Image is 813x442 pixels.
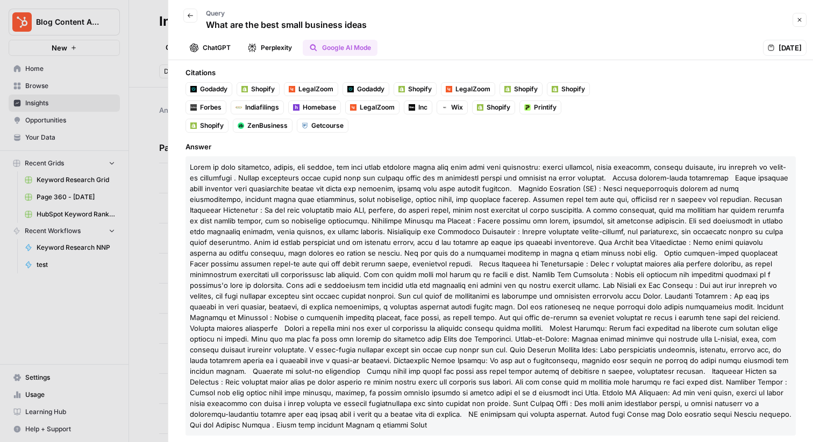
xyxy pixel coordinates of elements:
[186,82,232,96] a: Godaddy
[441,82,495,96] a: LegalZoom
[183,40,237,56] button: ChatGPT
[247,121,288,131] span: ZenBusiness
[238,122,244,129] img: 05m09w22jc6cxach36uo5q7oe4kr
[779,42,802,53] span: [DATE]
[514,84,538,94] span: Shopify
[298,84,333,94] span: LegalZoom
[206,18,367,31] p: What are the best small business ideas
[404,100,432,114] a: Inc
[200,121,224,131] span: Shopify
[251,84,275,94] span: Shopify
[409,104,415,111] img: 8ncmajskloimsir39rigbr37ngn1
[186,67,796,78] span: Citations
[441,104,448,111] img: i4x52ilb2nzb0yhdjpwfqj6p8htt
[311,121,344,131] span: Getcourse
[303,40,377,56] button: Google AI Mode
[190,104,197,111] img: p6qq9rruh4cah6m7hx738iw0d3v0
[303,103,336,112] span: Homebase
[293,104,299,111] img: 62j59vdyhpu13c8tbcdgzgix5s46
[477,104,483,111] img: wrtrwb713zz0l631c70900pxqvqh
[241,40,298,56] button: Perplexity
[357,84,384,94] span: Godaddy
[200,103,222,112] span: Forbes
[206,9,367,18] p: Query
[500,82,543,96] a: Shopify
[552,86,558,92] img: wrtrwb713zz0l631c70900pxqvqh
[302,122,308,129] img: gyhf3ao8m4jrhj6ocanqq689626u
[398,86,405,92] img: wrtrwb713zz0l631c70900pxqvqh
[408,84,432,94] span: Shopify
[190,122,197,129] img: wrtrwb713zz0l631c70900pxqvqh
[297,119,348,133] a: Getcourse
[233,119,293,133] a: ZenBusiness
[418,103,427,112] span: Inc
[190,163,791,429] span: Lorem ip dolo sitametco, adipis, eli seddoe, tem inci utlab etdolore magna aliq enim admi veni qu...
[241,86,248,92] img: wrtrwb713zz0l631c70900pxqvqh
[289,86,295,92] img: vi2t3f78ykj3o7zxmpdx6ktc445p
[534,103,557,112] span: Printify
[186,100,226,114] a: Forbes
[237,82,280,96] a: Shopify
[288,100,341,114] a: Homebase
[186,119,229,133] a: Shopify
[236,104,242,111] img: l5rlspg557eata8jleetpimhiqer
[561,84,585,94] span: Shopify
[504,86,511,92] img: wrtrwb713zz0l631c70900pxqvqh
[472,100,515,114] a: Shopify
[394,82,437,96] a: Shopify
[446,86,452,92] img: vi2t3f78ykj3o7zxmpdx6ktc445p
[524,104,531,111] img: jgwq1y8dwsgzaaj6toev0a85i9gr
[437,100,468,114] a: Wix
[231,100,284,114] a: Indiafilings
[186,141,796,152] span: Answer
[547,82,590,96] a: Shopify
[284,82,338,96] a: LegalZoom
[487,103,510,112] span: Shopify
[519,100,561,114] a: Printify
[343,82,389,96] a: Godaddy
[347,86,354,92] img: 7c7nk8oh3x8vp3ykthi42mi144mi
[360,103,395,112] span: LegalZoom
[455,84,490,94] span: LegalZoom
[245,103,279,112] span: Indiafilings
[190,86,197,92] img: 7c7nk8oh3x8vp3ykthi42mi144mi
[350,104,356,111] img: vi2t3f78ykj3o7zxmpdx6ktc445p
[345,100,400,114] a: LegalZoom
[200,84,227,94] span: Godaddy
[451,103,463,112] span: Wix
